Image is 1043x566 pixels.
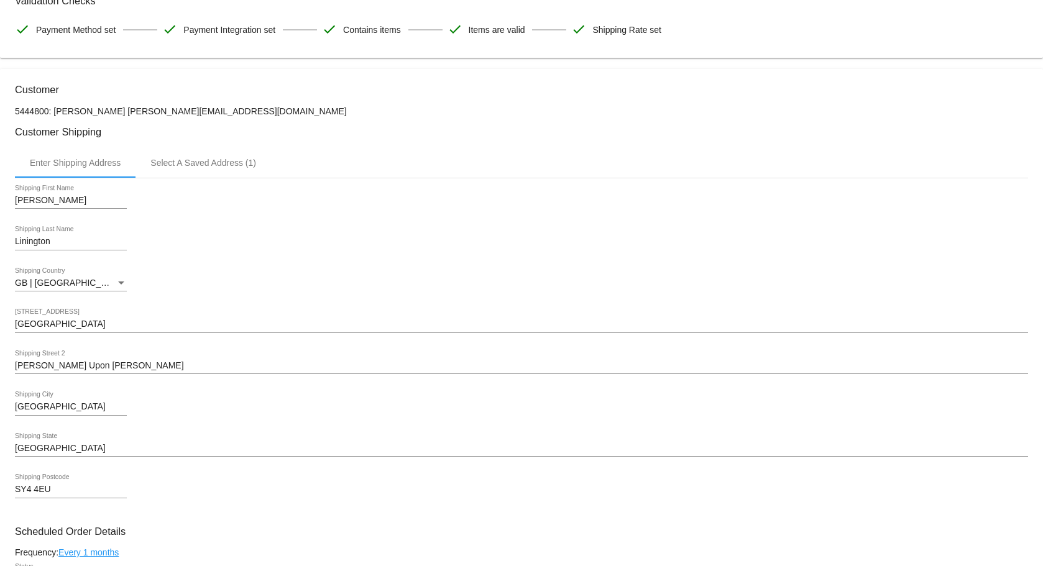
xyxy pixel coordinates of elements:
[15,196,127,206] input: Shipping First Name
[15,237,127,247] input: Shipping Last Name
[322,22,337,37] mat-icon: check
[183,17,275,43] span: Payment Integration set
[162,22,177,37] mat-icon: check
[469,17,525,43] span: Items are valid
[15,526,1028,537] h3: Scheduled Order Details
[15,402,127,412] input: Shipping City
[15,319,1028,329] input: Shipping Street 1
[592,17,661,43] span: Shipping Rate set
[15,22,30,37] mat-icon: check
[343,17,401,43] span: Contains items
[571,22,586,37] mat-icon: check
[15,547,1028,557] div: Frequency:
[15,278,235,288] span: GB | [GEOGRAPHIC_DATA] and [GEOGRAPHIC_DATA]
[15,444,1028,454] input: Shipping State
[15,84,1028,96] h3: Customer
[448,22,462,37] mat-icon: check
[36,17,116,43] span: Payment Method set
[15,278,127,288] mat-select: Shipping Country
[30,158,121,168] div: Enter Shipping Address
[15,361,1028,371] input: Shipping Street 2
[58,547,119,557] a: Every 1 months
[15,126,1028,138] h3: Customer Shipping
[15,485,127,495] input: Shipping Postcode
[150,158,256,168] div: Select A Saved Address (1)
[15,106,1028,116] p: 5444800: [PERSON_NAME] [PERSON_NAME][EMAIL_ADDRESS][DOMAIN_NAME]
